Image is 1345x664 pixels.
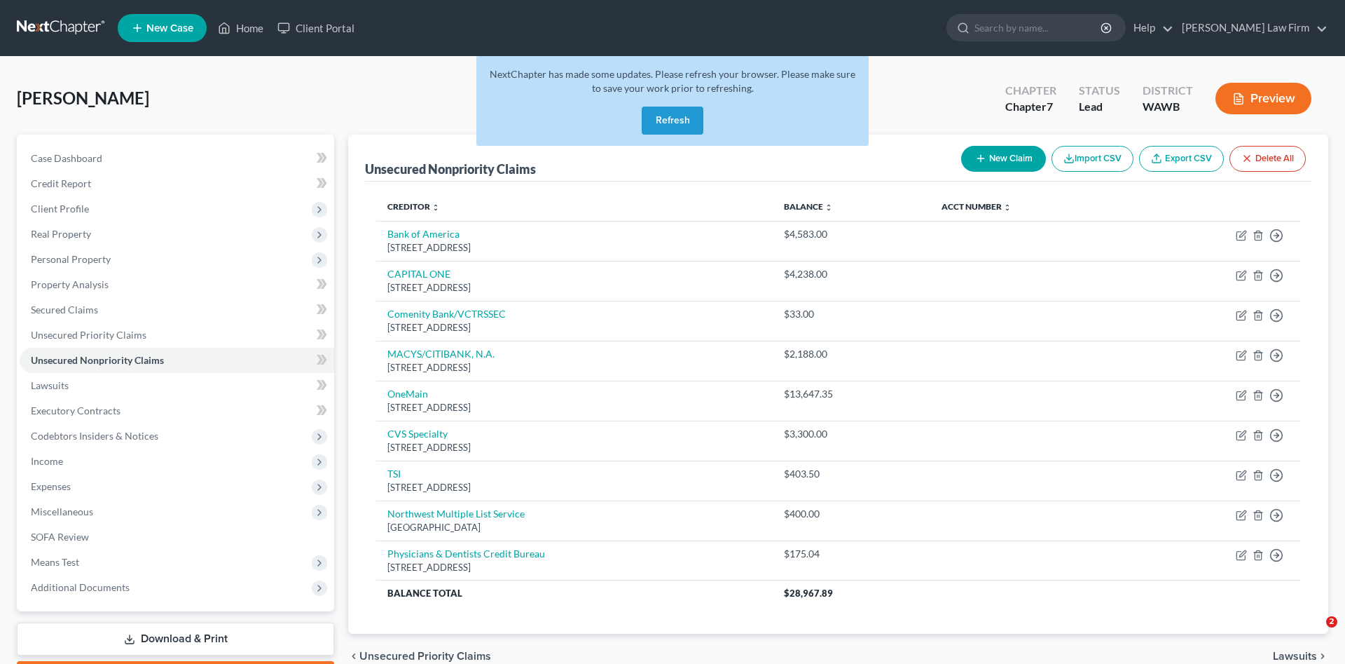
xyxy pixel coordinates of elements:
[31,379,69,391] span: Lawsuits
[387,348,495,360] a: MACYS/CITIBANK, N.A.
[490,68,855,94] span: NextChapter has made some updates. Please refresh your browser. Please make sure to save your wor...
[387,441,761,454] div: [STREET_ADDRESS]
[270,15,361,41] a: Client Portal
[31,228,91,240] span: Real Property
[1143,83,1193,99] div: District
[20,146,334,171] a: Case Dashboard
[784,507,919,521] div: $400.00
[1215,83,1311,114] button: Preview
[20,524,334,550] a: SOFA Review
[387,468,401,480] a: TSI
[1126,15,1173,41] a: Help
[825,203,833,212] i: unfold_more
[1079,99,1120,115] div: Lead
[31,480,71,492] span: Expenses
[974,15,1103,41] input: Search by name...
[17,88,149,108] span: [PERSON_NAME]
[784,387,919,401] div: $13,647.35
[1273,651,1328,662] button: Lawsuits chevron_right
[784,227,919,241] div: $4,583.00
[387,481,761,494] div: [STREET_ADDRESS]
[784,427,919,441] div: $3,300.00
[941,201,1012,212] a: Acct Number unfold_more
[1005,83,1056,99] div: Chapter
[1051,146,1133,172] button: Import CSV
[784,467,919,481] div: $403.50
[359,651,491,662] span: Unsecured Priority Claims
[784,347,919,361] div: $2,188.00
[387,268,450,280] a: CAPITAL ONE
[1047,100,1053,113] span: 7
[31,455,63,467] span: Income
[20,171,334,196] a: Credit Report
[348,651,359,662] i: chevron_left
[376,581,773,606] th: Balance Total
[1273,651,1317,662] span: Lawsuits
[784,307,919,321] div: $33.00
[1005,99,1056,115] div: Chapter
[784,267,919,281] div: $4,238.00
[1229,146,1306,172] button: Delete All
[31,329,146,341] span: Unsecured Priority Claims
[31,253,111,265] span: Personal Property
[1317,651,1328,662] i: chevron_right
[387,241,761,255] div: [STREET_ADDRESS]
[961,146,1046,172] button: New Claim
[784,547,919,561] div: $175.04
[432,203,440,212] i: unfold_more
[20,398,334,424] a: Executory Contracts
[20,373,334,398] a: Lawsuits
[20,348,334,373] a: Unsecured Nonpriority Claims
[387,361,761,374] div: [STREET_ADDRESS]
[387,521,761,534] div: [GEOGRAPHIC_DATA]
[784,588,833,599] span: $28,967.89
[387,281,761,294] div: [STREET_ADDRESS]
[387,428,448,440] a: CVS Specialty
[1175,15,1327,41] a: [PERSON_NAME] Law Firm
[20,323,334,348] a: Unsecured Priority Claims
[348,651,491,662] button: chevron_left Unsecured Priority Claims
[211,15,270,41] a: Home
[1143,99,1193,115] div: WAWB
[1326,616,1337,628] span: 2
[31,203,89,215] span: Client Profile
[1139,146,1224,172] a: Export CSV
[146,23,193,34] span: New Case
[31,581,130,593] span: Additional Documents
[31,278,109,290] span: Property Analysis
[387,508,525,520] a: Northwest Multiple List Service
[387,308,506,320] a: Comenity Bank/VCTRSSEC
[387,561,761,574] div: [STREET_ADDRESS]
[387,201,440,212] a: Creditor unfold_more
[1079,83,1120,99] div: Status
[642,107,703,135] button: Refresh
[20,272,334,297] a: Property Analysis
[387,401,761,414] div: [STREET_ADDRESS]
[387,321,761,334] div: [STREET_ADDRESS]
[31,304,98,316] span: Secured Claims
[784,201,833,212] a: Balance unfold_more
[31,506,93,517] span: Miscellaneous
[31,430,158,442] span: Codebtors Insiders & Notices
[31,152,102,164] span: Case Dashboard
[17,623,334,656] a: Download & Print
[1297,616,1331,650] iframe: Intercom live chat
[387,228,460,240] a: Bank of America
[31,531,89,543] span: SOFA Review
[20,297,334,323] a: Secured Claims
[365,161,536,177] div: Unsecured Nonpriority Claims
[387,388,428,400] a: OneMain
[31,177,91,189] span: Credit Report
[31,354,164,366] span: Unsecured Nonpriority Claims
[1003,203,1012,212] i: unfold_more
[387,548,545,560] a: Physicians & Dentists Credit Bureau
[31,556,79,568] span: Means Test
[31,405,120,416] span: Executory Contracts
